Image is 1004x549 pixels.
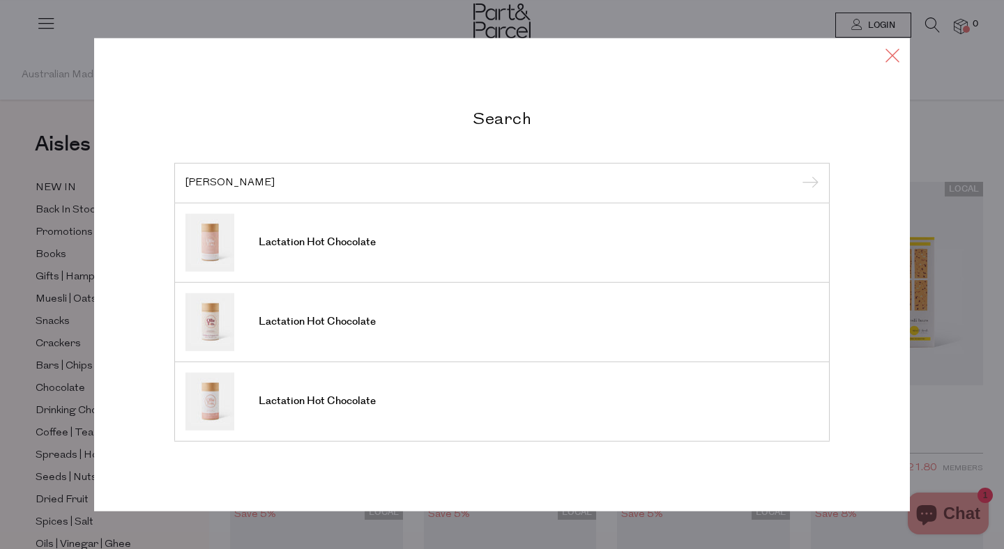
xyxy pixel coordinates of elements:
span: Lactation Hot Chocolate [259,315,376,329]
span: Lactation Hot Chocolate [259,394,376,408]
a: Lactation Hot Chocolate [185,293,819,350]
a: Lactation Hot Chocolate [185,213,819,271]
img: Lactation Hot Chocolate [185,293,234,350]
input: Search [185,178,819,188]
span: Lactation Hot Chocolate [259,235,376,249]
img: Lactation Hot Chocolate [185,213,234,271]
a: Lactation Hot Chocolate [185,372,819,430]
h2: Search [174,108,830,128]
img: Lactation Hot Chocolate [185,372,234,430]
